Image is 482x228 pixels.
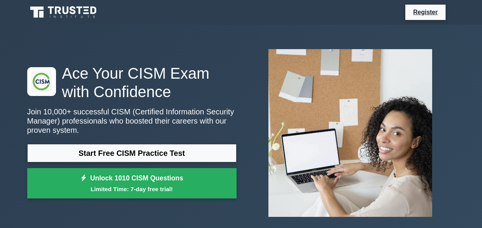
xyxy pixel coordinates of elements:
a: Start Free CISM Practice Test [27,144,237,162]
h1: Ace Your CISM Exam with Confidence [27,64,237,101]
small: Limited Time: 7-day free trial! [37,185,227,193]
p: Join 10,000+ successful CISM (Certified Information Security Manager) professionals who boosted t... [27,107,237,135]
a: Register [408,7,442,17]
a: Unlock 1010 CISM QuestionsLimited Time: 7-day free trial! [27,168,237,199]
